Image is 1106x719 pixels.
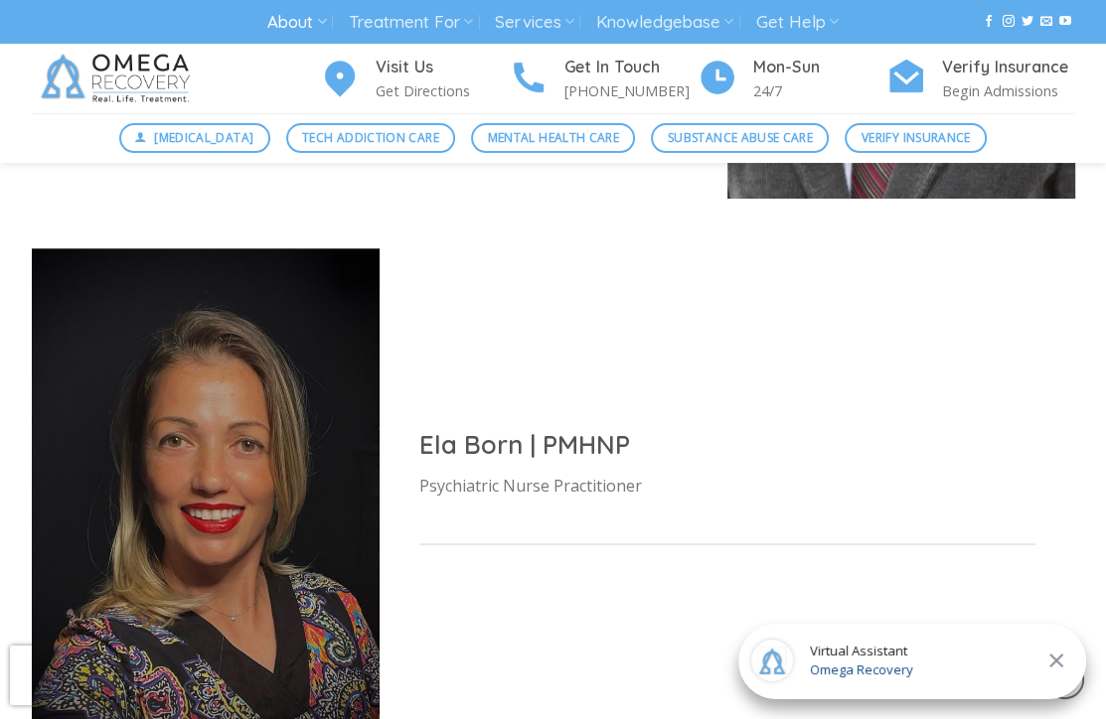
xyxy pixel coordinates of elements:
[753,55,886,80] h4: Mon-Sun
[668,128,813,147] span: Substance Abuse Care
[596,4,733,41] a: Knowledgebase
[651,123,829,153] a: Substance Abuse Care
[267,4,326,41] a: About
[349,4,473,41] a: Treatment For
[942,79,1075,102] p: Begin Admissions
[1002,15,1014,29] a: Follow on Instagram
[509,55,698,103] a: Get In Touch [PHONE_NUMBER]
[320,55,509,103] a: Visit Us Get Directions
[495,4,573,41] a: Services
[154,128,253,147] span: [MEDICAL_DATA]
[302,128,439,147] span: Tech Addiction Care
[753,79,886,102] p: 24/7
[564,79,698,102] p: [PHONE_NUMBER]
[942,55,1075,80] h4: Verify Insurance
[32,44,206,113] img: Omega Recovery
[845,123,987,153] a: Verify Insurance
[862,128,971,147] span: Verify Insurance
[419,428,1035,461] h2: Ela Born | PMHNP
[886,55,1075,103] a: Verify Insurance Begin Admissions
[983,15,995,29] a: Follow on Facebook
[119,123,270,153] a: [MEDICAL_DATA]
[419,474,1035,500] p: Psychiatric Nurse Practitioner
[564,55,698,80] h4: Get In Touch
[1059,15,1071,29] a: Follow on YouTube
[376,55,509,80] h4: Visit Us
[471,123,635,153] a: Mental Health Care
[756,4,839,41] a: Get Help
[488,128,619,147] span: Mental Health Care
[1040,15,1052,29] a: Send us an email
[1022,15,1033,29] a: Follow on Twitter
[286,123,456,153] a: Tech Addiction Care
[376,79,509,102] p: Get Directions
